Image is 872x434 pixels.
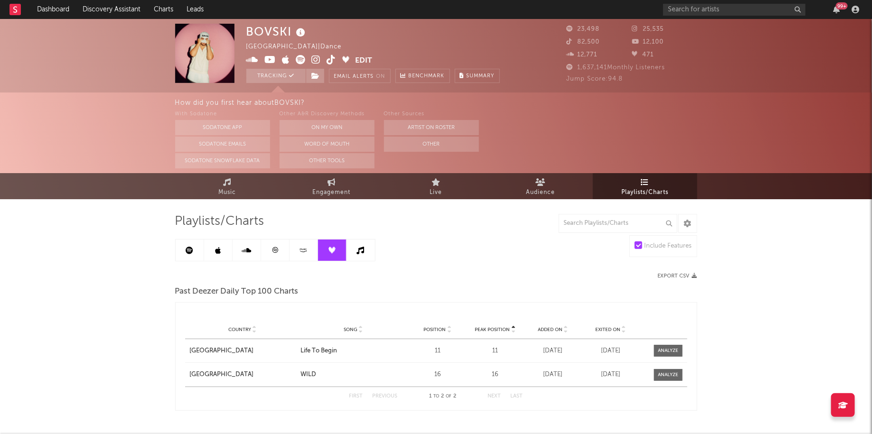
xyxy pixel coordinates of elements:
[417,391,469,402] div: 1 2 2
[488,173,593,199] a: Audience
[384,137,479,152] button: Other
[409,71,445,82] span: Benchmark
[218,187,236,198] span: Music
[411,346,464,356] div: 11
[632,39,664,45] span: 12,100
[469,370,522,379] div: 16
[411,370,464,379] div: 16
[280,120,375,135] button: On My Own
[488,394,501,399] button: Next
[511,394,523,399] button: Last
[175,216,264,227] span: Playlists/Charts
[246,69,306,83] button: Tracking
[433,394,439,398] span: to
[836,2,848,9] div: 99 +
[373,394,398,399] button: Previous
[526,346,580,356] div: [DATE]
[446,394,451,398] span: of
[349,394,363,399] button: First
[175,173,280,199] a: Music
[190,346,296,356] a: [GEOGRAPHIC_DATA]
[559,214,677,233] input: Search Playlists/Charts
[538,327,563,332] span: Added On
[567,52,598,58] span: 12,771
[567,76,623,82] span: Jump Score: 94.8
[280,153,375,168] button: Other Tools
[632,26,664,32] span: 25,535
[663,4,806,16] input: Search for artists
[526,187,555,198] span: Audience
[280,137,375,152] button: Word Of Mouth
[526,370,580,379] div: [DATE]
[423,327,446,332] span: Position
[430,187,442,198] span: Live
[280,109,375,120] div: Other A&R Discovery Methods
[344,327,357,332] span: Song
[595,327,620,332] span: Exited On
[395,69,450,83] a: Benchmark
[567,26,600,32] span: 23,498
[329,69,391,83] button: Email AlertsOn
[280,173,384,199] a: Engagement
[228,327,251,332] span: Country
[384,109,479,120] div: Other Sources
[467,74,495,79] span: Summary
[567,39,600,45] span: 82,500
[567,65,666,71] span: 1,637,141 Monthly Listeners
[833,6,840,13] button: 99+
[175,137,270,152] button: Sodatone Emails
[384,120,479,135] button: Artist on Roster
[246,24,308,39] div: BOVSKI
[175,286,299,297] span: Past Deezer Daily Top 100 Charts
[300,370,406,379] a: WILD
[384,173,488,199] a: Live
[469,346,522,356] div: 11
[313,187,351,198] span: Engagement
[300,346,406,356] a: Life To Begin
[175,120,270,135] button: Sodatone App
[175,109,270,120] div: With Sodatone
[621,187,668,198] span: Playlists/Charts
[356,55,373,67] button: Edit
[175,153,270,168] button: Sodatone Snowflake Data
[658,273,697,279] button: Export CSV
[593,173,697,199] a: Playlists/Charts
[246,41,364,53] div: [GEOGRAPHIC_DATA] | Dance
[190,370,296,379] a: [GEOGRAPHIC_DATA]
[645,240,692,252] div: Include Features
[584,370,638,379] div: [DATE]
[632,52,654,58] span: 471
[455,69,500,83] button: Summary
[376,74,385,79] em: On
[475,327,510,332] span: Peak Position
[584,346,638,356] div: [DATE]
